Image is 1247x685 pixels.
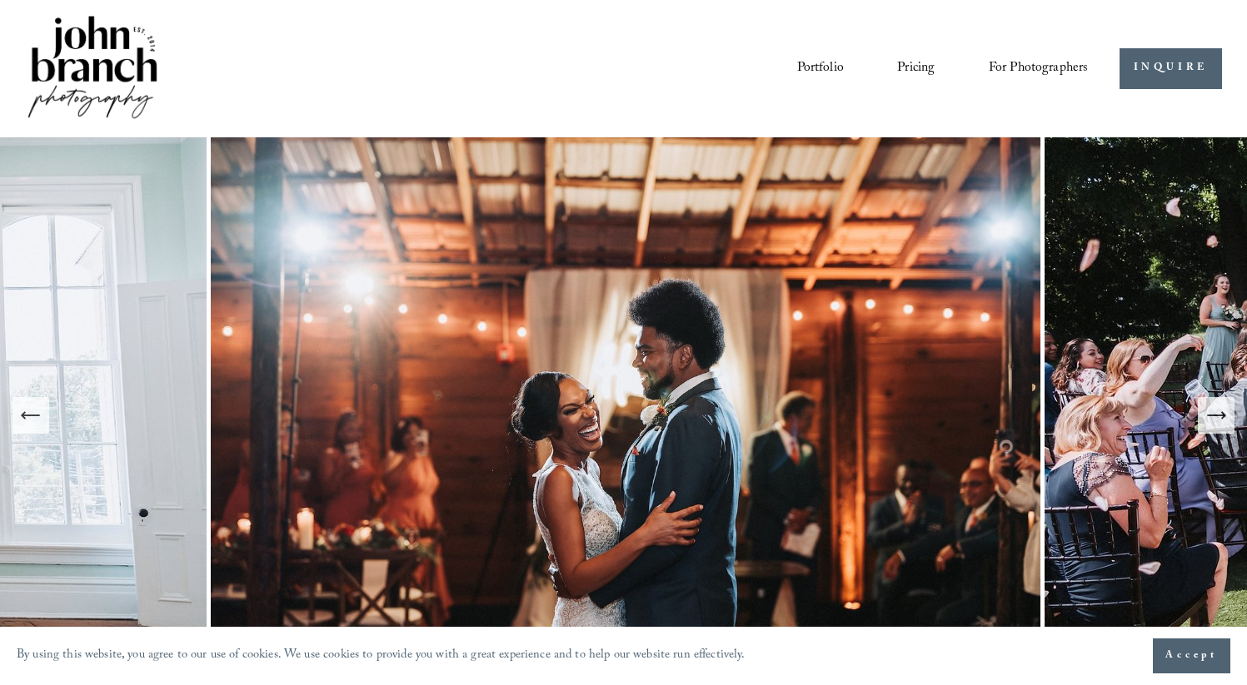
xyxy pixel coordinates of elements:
[1165,648,1218,664] span: Accept
[797,54,844,82] a: Portfolio
[1198,397,1235,434] button: Next Slide
[897,54,935,82] a: Pricing
[989,54,1089,82] a: folder dropdown
[1153,638,1230,673] button: Accept
[1120,48,1222,89] a: INQUIRE
[17,644,746,668] p: By using this website, you agree to our use of cookies. We use cookies to provide you with a grea...
[989,56,1089,82] span: For Photographers
[12,397,49,434] button: Previous Slide
[25,12,160,125] img: John Branch IV Photography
